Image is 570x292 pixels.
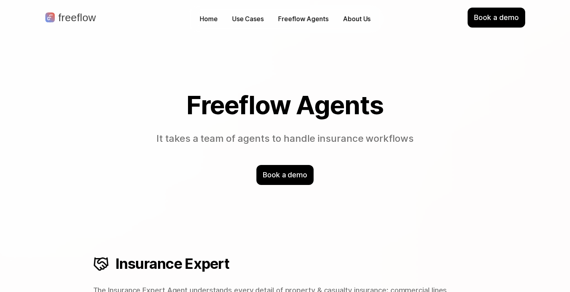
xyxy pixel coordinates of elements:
[200,14,218,24] p: Home
[116,255,477,272] h3: Insurance Expert
[263,170,307,180] p: Book a demo
[468,8,525,28] div: Book a demo
[256,165,314,185] div: Book a demo
[55,91,516,119] h1: Freeflow Agents
[339,13,374,25] a: About Us
[274,13,332,25] a: Freeflow Agents
[343,14,370,24] p: About Us
[278,14,328,24] p: Freeflow Agents
[232,14,264,24] div: Use Cases
[474,12,518,23] p: Book a demo
[139,132,431,146] p: It takes a team of agents to handle insurance workflows
[58,12,96,23] p: freeflow
[196,13,222,25] a: Home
